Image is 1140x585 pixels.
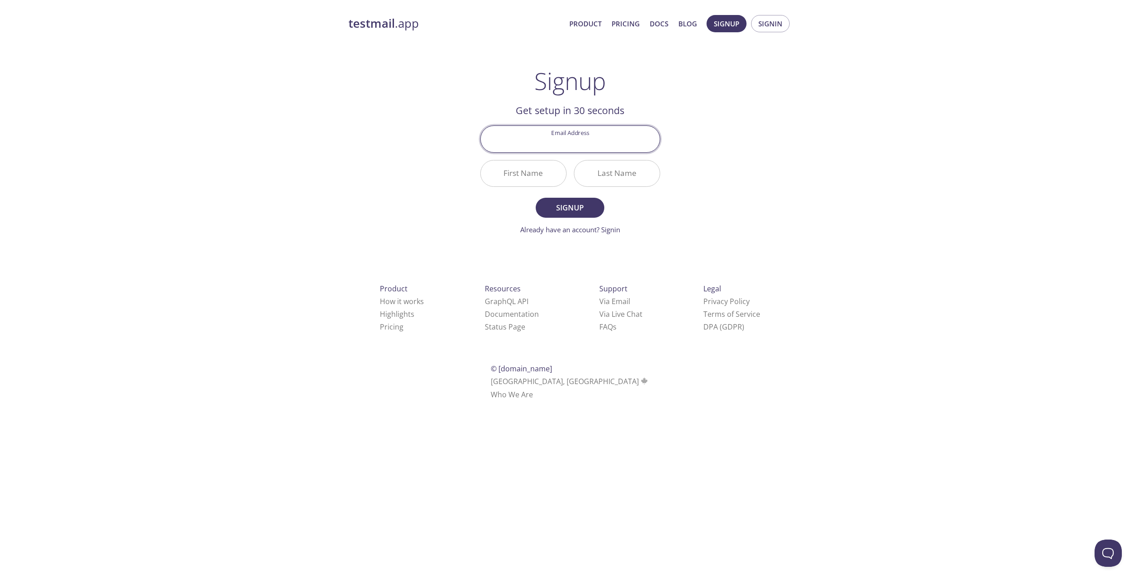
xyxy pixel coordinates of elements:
[599,296,630,306] a: Via Email
[348,16,562,31] a: testmail.app
[703,296,750,306] a: Privacy Policy
[485,309,539,319] a: Documentation
[491,376,649,386] span: [GEOGRAPHIC_DATA], [GEOGRAPHIC_DATA]
[491,390,533,400] a: Who We Are
[678,18,697,30] a: Blog
[569,18,602,30] a: Product
[536,198,604,218] button: Signup
[546,201,594,214] span: Signup
[520,225,620,234] a: Already have an account? Signin
[485,322,525,332] a: Status Page
[380,296,424,306] a: How it works
[751,15,790,32] button: Signin
[380,284,408,294] span: Product
[599,309,642,319] a: Via Live Chat
[480,103,660,118] h2: Get setup in 30 seconds
[380,309,414,319] a: Highlights
[703,322,744,332] a: DPA (GDPR)
[703,284,721,294] span: Legal
[613,322,617,332] span: s
[703,309,760,319] a: Terms of Service
[491,364,552,374] span: © [DOMAIN_NAME]
[707,15,747,32] button: Signup
[348,15,395,31] strong: testmail
[1095,540,1122,567] iframe: Help Scout Beacon - Open
[650,18,668,30] a: Docs
[758,18,782,30] span: Signin
[599,284,627,294] span: Support
[599,322,617,332] a: FAQ
[714,18,739,30] span: Signup
[534,67,606,95] h1: Signup
[380,322,403,332] a: Pricing
[485,284,521,294] span: Resources
[612,18,640,30] a: Pricing
[485,296,528,306] a: GraphQL API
